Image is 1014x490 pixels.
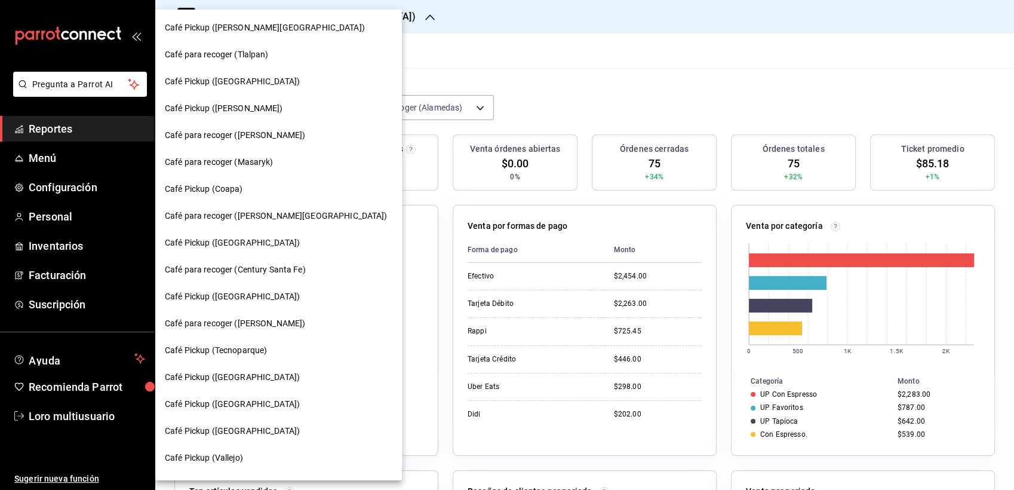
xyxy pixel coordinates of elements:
[155,122,402,149] div: Café para recoger ([PERSON_NAME])
[165,183,243,195] span: Café Pickup (Coapa)
[165,371,300,384] span: Café Pickup ([GEOGRAPHIC_DATA])
[165,48,269,61] span: Café para recoger (Tlalpan)
[155,445,402,471] div: Café Pickup (Vallejo)
[155,95,402,122] div: Café Pickup ([PERSON_NAME])
[165,425,300,437] span: Café Pickup ([GEOGRAPHIC_DATA])
[155,310,402,337] div: Café para recoger ([PERSON_NAME])
[165,344,267,357] span: Café Pickup (Tecnoparque)
[155,229,402,256] div: Café Pickup ([GEOGRAPHIC_DATA])
[155,203,402,229] div: Café para recoger ([PERSON_NAME][GEOGRAPHIC_DATA])
[165,22,365,34] span: Café Pickup ([PERSON_NAME][GEOGRAPHIC_DATA])
[165,264,306,276] span: Café para recoger (Century Santa Fe)
[165,102,283,115] span: Café Pickup ([PERSON_NAME])
[155,149,402,176] div: Café para recoger (Masaryk)
[165,156,274,169] span: Café para recoger (Masaryk)
[155,337,402,364] div: Café Pickup (Tecnoparque)
[155,14,402,41] div: Café Pickup ([PERSON_NAME][GEOGRAPHIC_DATA])
[165,290,300,303] span: Café Pickup ([GEOGRAPHIC_DATA])
[155,176,402,203] div: Café Pickup (Coapa)
[165,237,300,249] span: Café Pickup ([GEOGRAPHIC_DATA])
[165,210,388,222] span: Café para recoger ([PERSON_NAME][GEOGRAPHIC_DATA])
[155,41,402,68] div: Café para recoger (Tlalpan)
[155,418,402,445] div: Café Pickup ([GEOGRAPHIC_DATA])
[165,129,305,142] span: Café para recoger ([PERSON_NAME])
[165,452,243,464] span: Café Pickup (Vallejo)
[165,75,300,88] span: Café Pickup ([GEOGRAPHIC_DATA])
[155,364,402,391] div: Café Pickup ([GEOGRAPHIC_DATA])
[155,68,402,95] div: Café Pickup ([GEOGRAPHIC_DATA])
[165,317,305,330] span: Café para recoger ([PERSON_NAME])
[155,283,402,310] div: Café Pickup ([GEOGRAPHIC_DATA])
[165,398,300,411] span: Café Pickup ([GEOGRAPHIC_DATA])
[155,391,402,418] div: Café Pickup ([GEOGRAPHIC_DATA])
[155,256,402,283] div: Café para recoger (Century Santa Fe)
